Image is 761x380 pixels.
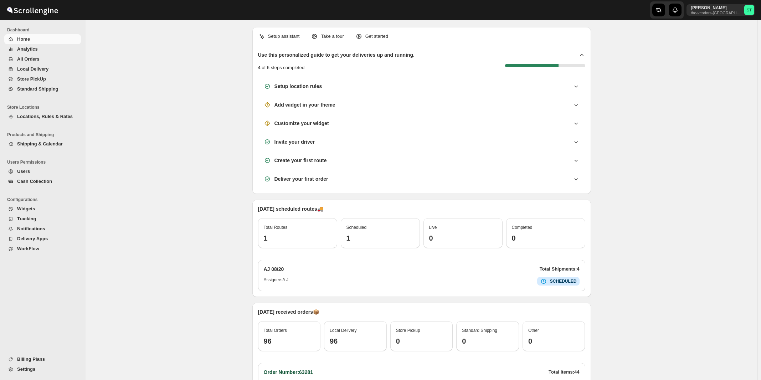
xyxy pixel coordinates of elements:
[274,83,322,90] h3: Setup location rules
[258,64,305,71] p: 4 of 6 steps completed
[396,328,420,333] span: Store Pickup
[4,214,81,224] button: Tracking
[264,234,331,242] h3: 1
[744,5,754,15] span: Simcha Trieger
[512,234,580,242] h3: 0
[4,112,81,122] button: Locations, Rules & Rates
[17,366,35,372] span: Settings
[4,166,81,176] button: Users
[17,114,73,119] span: Locations, Rules & Rates
[258,51,415,58] h2: Use this personalized guide to get your deliveries up and running.
[540,266,580,273] p: Total Shipments: 4
[264,277,288,286] h6: Assignee: A J
[264,337,315,345] h3: 96
[17,179,52,184] span: Cash Collection
[4,234,81,244] button: Delivery Apps
[17,66,48,72] span: Local Delivery
[747,8,752,12] text: ST
[4,34,81,44] button: Home
[258,308,585,315] p: [DATE] received orders 📦
[17,76,46,82] span: Store PickUp
[268,33,300,40] p: Setup assistant
[7,27,82,33] span: Dashboard
[528,328,539,333] span: Other
[7,197,82,202] span: Configurations
[264,225,288,230] span: Total Routes
[274,120,329,127] h3: Customize your widget
[321,33,344,40] p: Take a tour
[274,101,335,108] h3: Add widget in your theme
[691,11,741,15] p: the-vendors-[GEOGRAPHIC_DATA]
[17,36,30,42] span: Home
[17,246,39,251] span: WorkFlow
[7,104,82,110] span: Store Locations
[17,46,38,52] span: Analytics
[550,279,577,284] b: SCHEDULED
[4,139,81,149] button: Shipping & Calendar
[6,1,59,19] img: ScrollEngine
[4,224,81,234] button: Notifications
[365,33,388,40] p: Get started
[512,225,533,230] span: Completed
[429,234,497,242] h3: 0
[264,369,313,376] h2: Order Number: 63281
[4,176,81,186] button: Cash Collection
[17,216,36,221] span: Tracking
[4,204,81,214] button: Widgets
[4,54,81,64] button: All Orders
[429,225,437,230] span: Live
[4,44,81,54] button: Analytics
[691,5,741,11] p: [PERSON_NAME]
[17,206,35,211] span: Widgets
[17,236,48,241] span: Delivery Apps
[462,328,497,333] span: Standard Shipping
[396,337,447,345] h3: 0
[4,354,81,364] button: Billing Plans
[4,364,81,374] button: Settings
[17,86,58,92] span: Standard Shipping
[346,234,414,242] h3: 1
[274,157,327,164] h3: Create your first route
[274,138,315,145] h3: Invite your driver
[462,337,513,345] h3: 0
[17,141,63,147] span: Shipping & Calendar
[274,175,328,183] h3: Deliver your first order
[17,226,45,231] span: Notifications
[346,225,367,230] span: Scheduled
[17,169,30,174] span: Users
[330,328,356,333] span: Local Delivery
[330,337,381,345] h3: 96
[7,132,82,138] span: Products and Shipping
[17,56,40,62] span: All Orders
[687,4,755,16] button: User menu
[258,205,585,212] p: [DATE] scheduled routes 🚚
[264,266,284,273] h2: AJ 08/20
[264,328,287,333] span: Total Orders
[549,369,579,376] p: Total Items: 44
[17,356,45,362] span: Billing Plans
[7,159,82,165] span: Users Permissions
[528,337,580,345] h3: 0
[4,244,81,254] button: WorkFlow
